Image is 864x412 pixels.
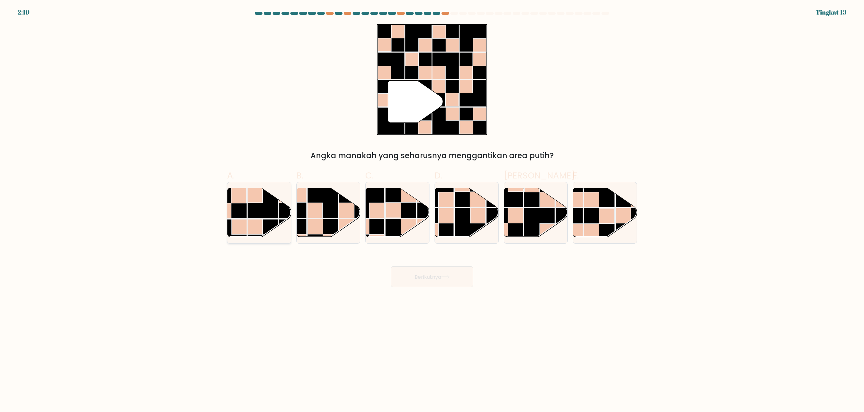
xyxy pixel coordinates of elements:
button: Berikutnya [391,266,473,287]
font: C. [365,169,373,182]
font: A. [227,169,235,182]
font: Angka manakah yang seharusnya menggantikan area putih? [311,150,554,161]
font: [PERSON_NAME]. [504,169,577,182]
font: F. [573,169,579,182]
font: Tingkat 13 [816,8,846,16]
font: D. [435,169,442,182]
div: 2:19 [18,8,29,17]
font: B. [296,169,303,182]
g: " [388,81,443,123]
font: Berikutnya [415,273,441,280]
